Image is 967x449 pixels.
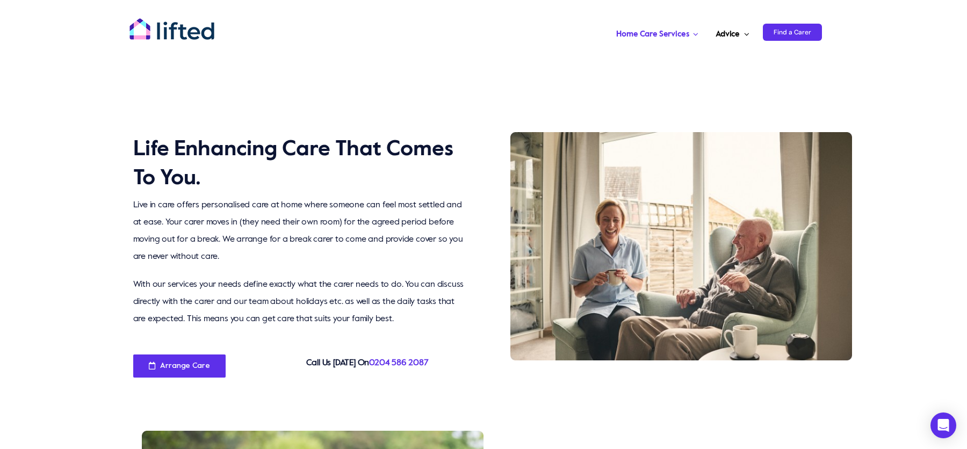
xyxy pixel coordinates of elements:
[133,276,466,328] p: With our services your needs define exactly what the carer needs to do. You can discuss directly ...
[763,16,822,48] a: Find a Carer
[616,26,689,43] span: Home Care Services
[930,412,956,438] div: Open Intercom Messenger
[133,135,466,193] h2: Life Enhancing Care That Comes To You.
[763,24,822,41] span: Find a Carer
[160,361,210,371] span: Arrange Care
[249,16,822,48] nav: NEW B Live In Care Header Menu
[510,132,852,360] img: Life-Enhancing
[129,18,215,28] a: lifted-logo
[716,26,740,43] span: Advice
[369,359,428,367] a: 0204 586 2087
[306,359,429,367] strong: Call Us [DATE] On
[133,354,226,378] a: Arrange Care
[133,197,466,265] p: Live in care offers personalised care at home where someone can feel most settled and at ease. Yo...
[712,16,752,48] a: Advice
[613,16,702,48] a: Home Care Services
